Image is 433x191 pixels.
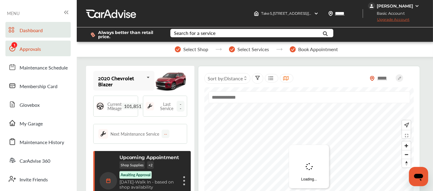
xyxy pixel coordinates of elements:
[154,69,187,93] img: mobile_13615_st0640_046.jpg
[110,131,159,137] div: Next Maintenance Service
[146,102,154,110] img: maintenance_logo
[377,3,413,9] div: [PERSON_NAME]
[5,59,71,75] a: Maintenance Schedule
[98,75,144,87] div: 2020 Chevrolet Blazer
[175,46,181,52] img: stepper-checkmark.b5569197.svg
[20,27,43,35] span: Dashboard
[370,76,375,81] img: location_vector_orange.38f05af8.svg
[119,161,145,169] p: Shop Supplies
[215,48,222,51] img: stepper-arrow.e24c07c6.svg
[20,64,68,72] span: Maintenance Schedule
[98,129,108,139] img: maintenance_logo
[96,102,104,110] img: steering_logo
[20,101,40,109] span: Glovebox
[5,171,71,187] a: Invite Friends
[402,159,411,168] button: Reset bearing to north
[402,141,411,150] button: Zoom in
[119,180,179,190] p: Walk In - based on shop availability
[208,75,243,82] span: Sort by :
[119,155,179,160] p: Upcoming Appointment
[91,32,95,37] img: dollor_label_vector.a70140d1.svg
[20,176,48,184] span: Invite Friends
[5,78,71,94] a: Membership Card
[147,161,154,169] p: + 2
[20,83,57,91] span: Membership Card
[162,130,169,138] div: --
[5,152,71,168] a: CarAdvise 360
[298,47,338,52] span: Book Appointment
[20,120,43,128] span: My Garage
[183,47,208,52] span: Select Shop
[229,46,235,52] img: stepper-checkmark.b5569197.svg
[119,179,134,185] span: [DATE]
[122,103,144,109] span: 101,851
[20,45,41,53] span: Approvals
[237,47,269,52] span: Select Services
[20,157,50,165] span: CarAdvise 360
[134,179,135,185] span: -
[314,11,319,16] img: header-down-arrow.9dd2ce7d.svg
[157,102,177,110] span: Last Service
[328,11,333,16] img: location_vector.a44bc228.svg
[121,172,150,177] p: Awaiting Approval
[368,17,410,25] span: Upgrade Account
[20,139,64,146] span: Maintenance History
[290,46,296,52] img: stepper-checkmark.b5569197.svg
[254,11,259,16] img: header-home-logo.8d720a4f.svg
[403,122,409,128] img: recenter.ce011a49.svg
[402,150,411,159] button: Zoom out
[368,2,375,10] img: jVpblrzwTbfkPYzPPzSLxeg0AAAAASUVORK5CYII=
[261,11,375,16] span: Take 5 , [STREET_ADDRESS][PERSON_NAME] Tallahassee , FL 32303
[98,30,161,39] span: Always better than retail price.
[289,145,329,188] div: Loading...
[409,167,428,186] iframe: Button to launch messaging window
[369,10,409,17] span: Basic Account
[5,41,71,56] a: Approvals
[177,101,185,112] span: --
[5,134,71,149] a: Maintenance History
[7,11,20,16] span: MENU
[5,97,71,112] a: Glovebox
[224,75,243,82] span: Distance
[276,48,283,51] img: stepper-arrow.e24c07c6.svg
[100,172,117,189] img: calendar-icon.35d1de04.svg
[107,102,122,110] span: Current Mileage
[174,31,215,35] div: Search for a service
[5,115,71,131] a: My Garage
[415,4,419,8] img: WGsFRI8htEPBVLJbROoPRyZpYNWhNONpIPPETTm6eUC0GeLEiAAAAAElFTkSuQmCC
[5,22,71,38] a: Dashboard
